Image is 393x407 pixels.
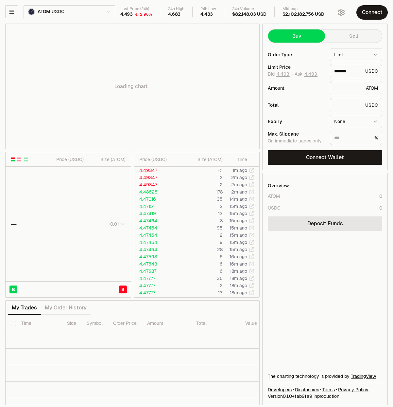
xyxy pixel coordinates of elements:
[134,210,180,217] td: 4.47419
[180,224,223,231] td: 95
[268,386,292,393] a: Developers
[268,205,281,211] div: USDC
[120,7,152,11] div: Last Price (24h)
[52,9,64,15] span: USDC
[295,71,318,77] span: Ask
[282,7,324,11] div: Mkt cap
[268,182,289,189] div: Overview
[134,296,180,304] td: 4.47867
[231,182,247,188] time: 2m ago
[185,156,223,163] div: Size ( ATOM )
[232,11,266,17] div: $82,148.03 USD
[10,157,15,162] button: Show Buy and Sell Orders
[134,224,180,231] td: 4.47464
[134,253,180,260] td: 4.47598
[180,188,223,195] td: 178
[41,301,91,314] button: My Order History
[81,315,108,332] th: Symbol
[268,103,325,107] div: Total
[240,315,262,332] th: Value
[134,181,180,188] td: 4.49347
[134,217,180,224] td: 4.47464
[230,211,247,216] time: 15m ago
[268,29,325,43] button: Buy
[180,289,223,296] td: 13
[325,29,382,43] button: Sell
[231,189,247,195] time: 2m ago
[351,373,376,379] a: TradingView
[134,239,180,246] td: 4.47464
[134,167,180,174] td: 4.49347
[230,297,247,303] time: 19m ago
[330,81,382,95] div: ATOM
[268,193,280,199] div: ATOM
[180,246,223,253] td: 28
[268,393,382,399] div: Version 0.1.0 + in production
[134,282,180,289] td: 4.47777
[230,254,247,260] time: 16m ago
[108,315,142,332] th: Order Price
[230,290,247,296] time: 18m ago
[268,216,382,231] a: Deposit Funds
[200,7,216,11] div: 24h Low
[282,11,324,17] div: $2,102,182,756 USD
[232,7,266,11] div: 24h Volume
[62,315,81,332] th: Side
[330,115,382,128] button: None
[89,156,126,163] div: Size ( ATOM )
[139,156,180,163] div: Price ( USDC )
[180,282,223,289] td: 2
[168,11,180,17] div: 4.683
[330,48,382,61] button: Limit
[230,203,247,209] time: 15m ago
[231,175,247,180] time: 2m ago
[295,386,319,393] a: Disclosures
[16,315,62,332] th: Time
[230,261,247,267] time: 16m ago
[134,260,180,268] td: 4.47643
[142,315,191,332] th: Amount
[356,5,388,20] button: Connect
[268,119,325,124] div: Expiry
[38,9,50,15] span: ATOM
[180,210,223,217] td: 13
[191,315,240,332] th: Total
[28,9,34,15] img: ATOM Logo
[230,196,247,202] time: 14m ago
[268,138,325,144] div: On immediate trades only
[180,253,223,260] td: 6
[180,167,223,174] td: <1
[379,205,382,211] div: 0
[134,275,180,282] td: 4.47777
[276,71,290,77] button: 4.493
[200,11,213,17] div: 4.433
[134,195,180,203] td: 4.47016
[330,98,382,112] div: USDC
[168,7,184,11] div: 24h High
[180,203,223,210] td: 2
[140,12,152,17] div: 2.96%
[295,393,312,399] span: fab9fa9b7ec9a020ac26549b924120f0702620c4
[180,231,223,239] td: 2
[304,71,318,77] button: 4.493
[230,239,247,245] time: 15m ago
[120,11,133,17] div: 4.493
[268,65,325,69] div: Limit Price
[114,83,150,90] p: Loading chart...
[232,167,247,173] time: 1m ago
[268,150,382,165] button: Connect Wallet
[134,231,180,239] td: 4.47464
[180,217,223,224] td: 8
[230,225,247,231] time: 15m ago
[180,181,223,188] td: 2
[8,301,41,314] button: My Trades
[11,321,16,326] button: Select all
[121,286,125,293] span: S
[268,71,293,77] span: Bid -
[180,275,223,282] td: 36
[180,239,223,246] td: 9
[180,260,223,268] td: 6
[268,132,325,136] div: Max. Slippage
[11,219,17,229] div: —
[12,286,15,293] span: B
